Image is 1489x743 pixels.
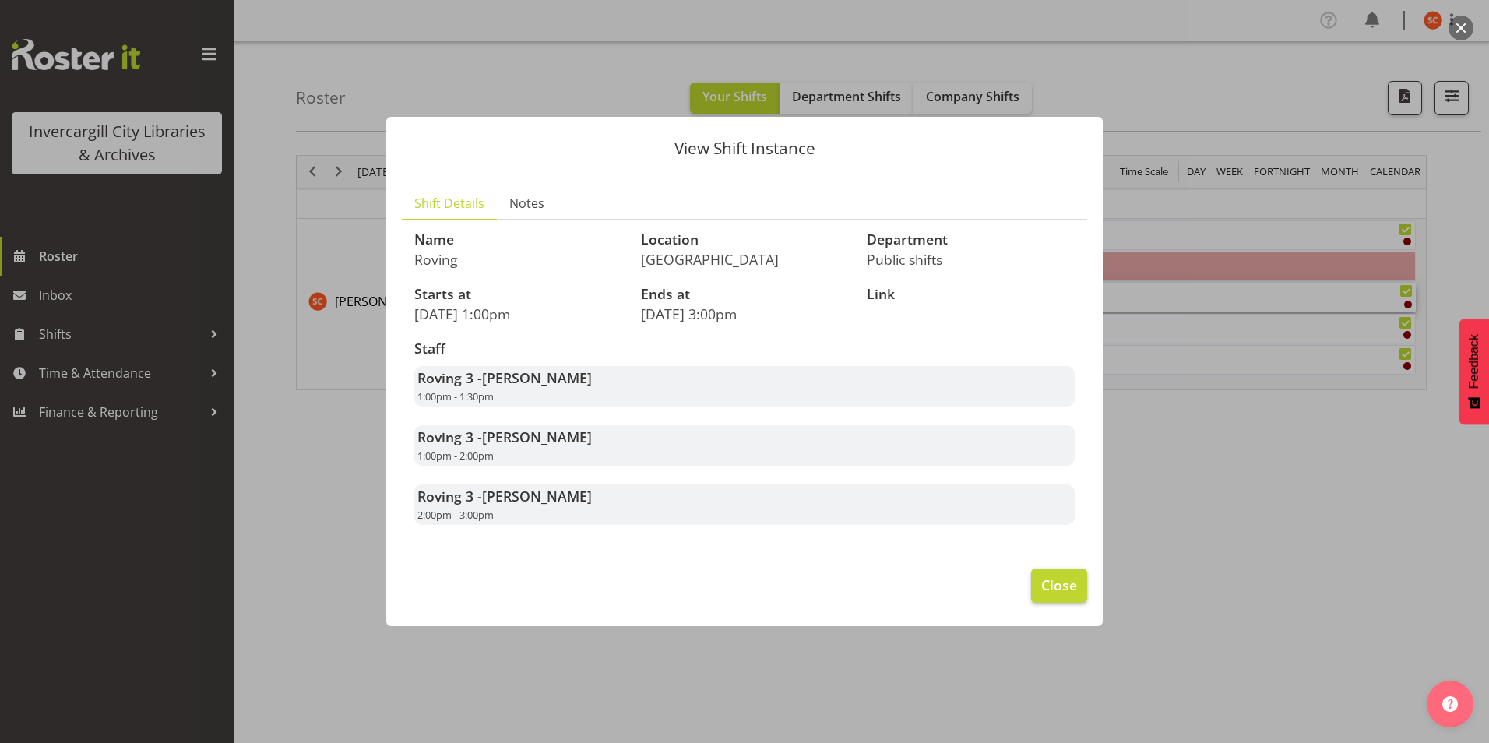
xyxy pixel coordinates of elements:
h3: Starts at [414,287,622,302]
strong: Roving 3 - [417,368,592,387]
strong: Roving 3 - [417,487,592,505]
p: Roving [414,251,622,268]
h3: Link [867,287,1075,302]
span: 1:00pm - 1:30pm [417,389,494,403]
p: [GEOGRAPHIC_DATA] [641,251,849,268]
span: [PERSON_NAME] [482,428,592,446]
span: [PERSON_NAME] [482,368,592,387]
p: [DATE] 1:00pm [414,305,622,322]
p: Public shifts [867,251,1075,268]
p: [DATE] 3:00pm [641,305,849,322]
span: Close [1041,575,1077,595]
strong: Roving 3 - [417,428,592,446]
span: 1:00pm - 2:00pm [417,449,494,463]
button: Close [1031,569,1087,603]
img: help-xxl-2.png [1442,696,1458,712]
h3: Department [867,232,1075,248]
button: Feedback - Show survey [1459,319,1489,424]
p: View Shift Instance [402,140,1087,157]
h3: Location [641,232,849,248]
span: Feedback [1467,334,1481,389]
span: Shift Details [414,194,484,213]
span: [PERSON_NAME] [482,487,592,505]
span: Notes [509,194,544,213]
h3: Name [414,232,622,248]
span: 2:00pm - 3:00pm [417,508,494,522]
h3: Ends at [641,287,849,302]
h3: Staff [414,341,1075,357]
